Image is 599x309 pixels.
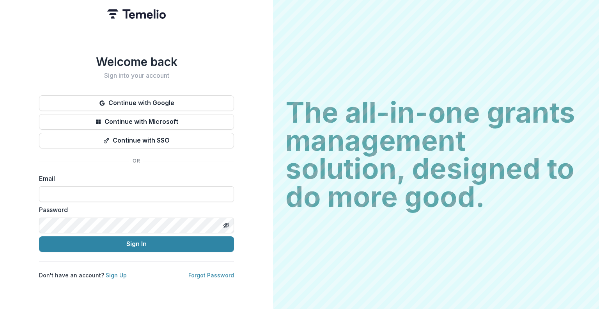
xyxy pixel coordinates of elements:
h1: Welcome back [39,55,234,69]
img: Temelio [107,9,166,19]
label: Email [39,174,229,183]
button: Toggle password visibility [220,219,232,232]
button: Continue with SSO [39,133,234,148]
h2: Sign into your account [39,72,234,79]
label: Password [39,205,229,214]
a: Forgot Password [188,272,234,279]
a: Sign Up [106,272,127,279]
p: Don't have an account? [39,271,127,279]
button: Continue with Google [39,95,234,111]
button: Sign In [39,236,234,252]
button: Continue with Microsoft [39,114,234,130]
